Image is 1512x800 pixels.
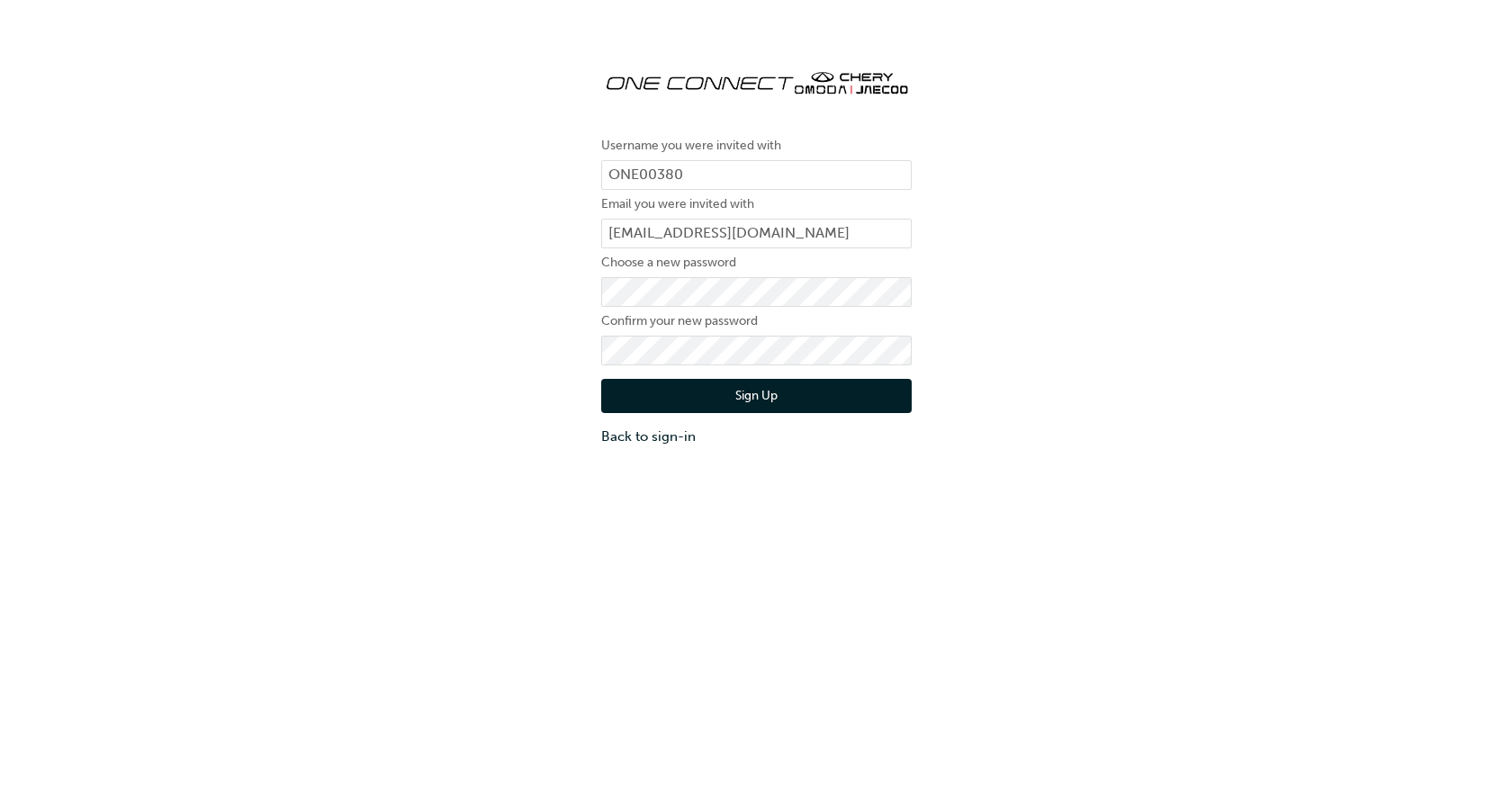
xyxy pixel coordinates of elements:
a: Back to sign-in [601,427,912,447]
label: Username you were invited with [601,135,912,157]
label: Confirm your new password [601,310,912,332]
label: Choose a new password [601,252,912,274]
input: Username [601,160,912,191]
label: Email you were invited with [601,193,912,215]
img: oneconnect [601,54,912,108]
button: Sign Up [601,379,912,413]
